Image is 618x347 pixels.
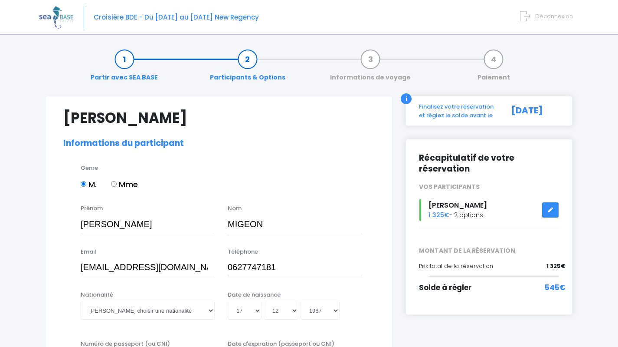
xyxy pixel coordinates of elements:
[535,12,573,20] span: Déconnexion
[81,204,103,213] label: Prénom
[111,181,117,187] input: Mme
[86,55,162,82] a: Partir avec SEA BASE
[81,248,96,256] label: Email
[419,282,472,293] span: Solde à régler
[326,55,415,82] a: Informations de voyage
[228,248,258,256] label: Téléphone
[473,55,514,82] a: Paiement
[412,182,566,192] div: VOS PARTICIPANTS
[63,109,375,126] h1: [PERSON_NAME]
[228,204,242,213] label: Nom
[228,291,281,299] label: Date de naissance
[81,164,98,172] label: Genre
[206,55,290,82] a: Participants & Options
[412,102,502,119] div: Finalisez votre réservation et réglez le solde avant le
[502,102,566,119] div: [DATE]
[545,282,566,294] span: 545€
[111,178,138,190] label: Mme
[63,139,375,149] h2: Informations du participant
[401,93,412,104] div: i
[94,13,259,22] span: Croisière BDE - Du [DATE] au [DATE] New Regency
[546,262,566,271] span: 1 325€
[81,291,113,299] label: Nationalité
[81,181,86,187] input: M.
[81,178,97,190] label: M.
[428,200,487,210] span: [PERSON_NAME]
[428,211,449,219] span: 1 325€
[419,152,559,174] h2: Récapitulatif de votre réservation
[412,246,566,255] span: MONTANT DE LA RÉSERVATION
[419,262,493,270] span: Prix total de la réservation
[412,199,566,221] div: - 2 options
